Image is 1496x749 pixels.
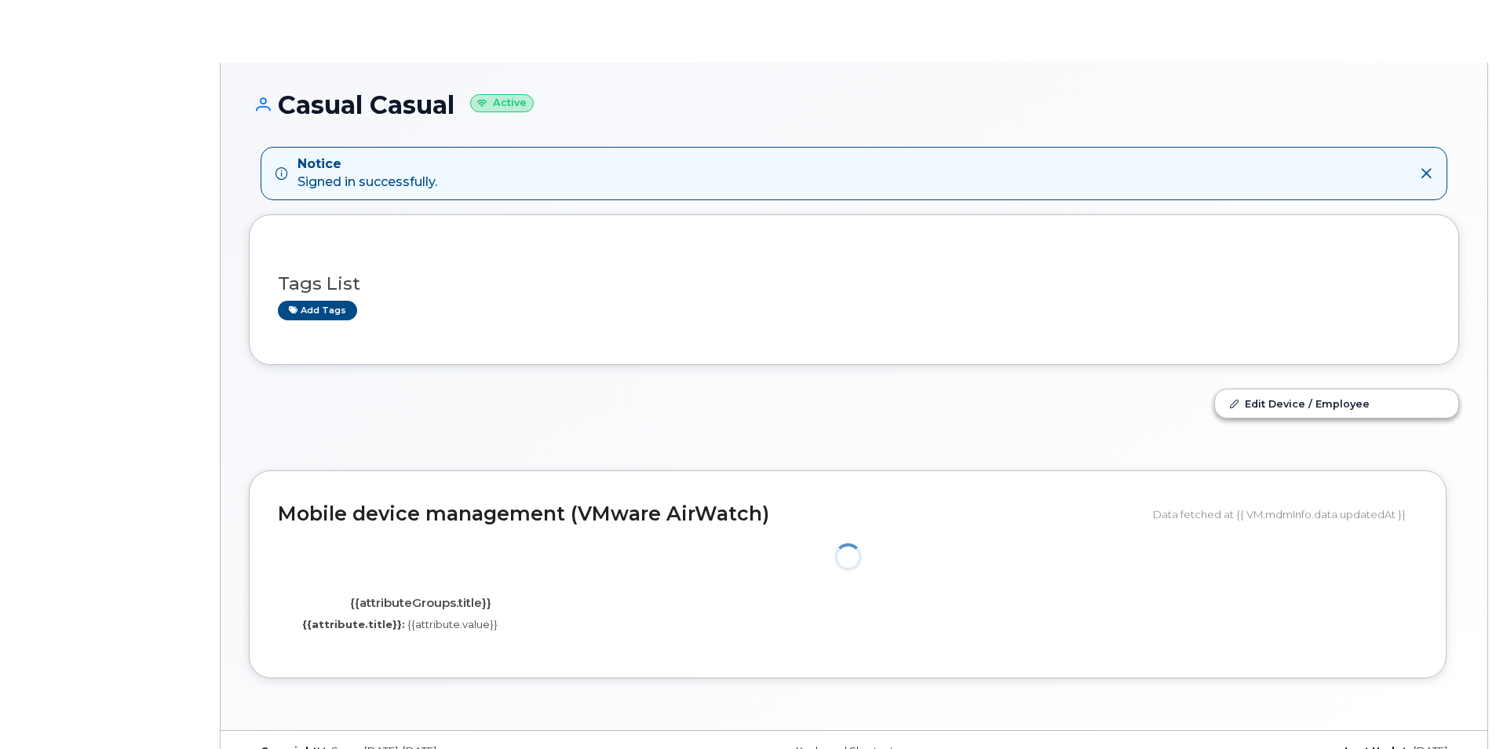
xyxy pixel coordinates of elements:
[407,618,498,630] span: {{attribute.value}}
[249,91,1459,119] h1: Casual Casual
[470,94,534,112] small: Active
[278,301,357,320] a: Add tags
[1215,389,1458,418] a: Edit Device / Employee
[302,617,405,632] label: {{attribute.title}}:
[278,274,1430,294] h3: Tags List
[290,597,551,610] h4: {{attributeGroups.title}}
[297,155,437,174] strong: Notice
[297,155,437,192] div: Signed in successfully.
[1153,499,1418,529] div: Data fetched at {{ VM.mdmInfo.data.updatedAt }}
[278,503,1141,525] h2: Mobile device management (VMware AirWatch)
